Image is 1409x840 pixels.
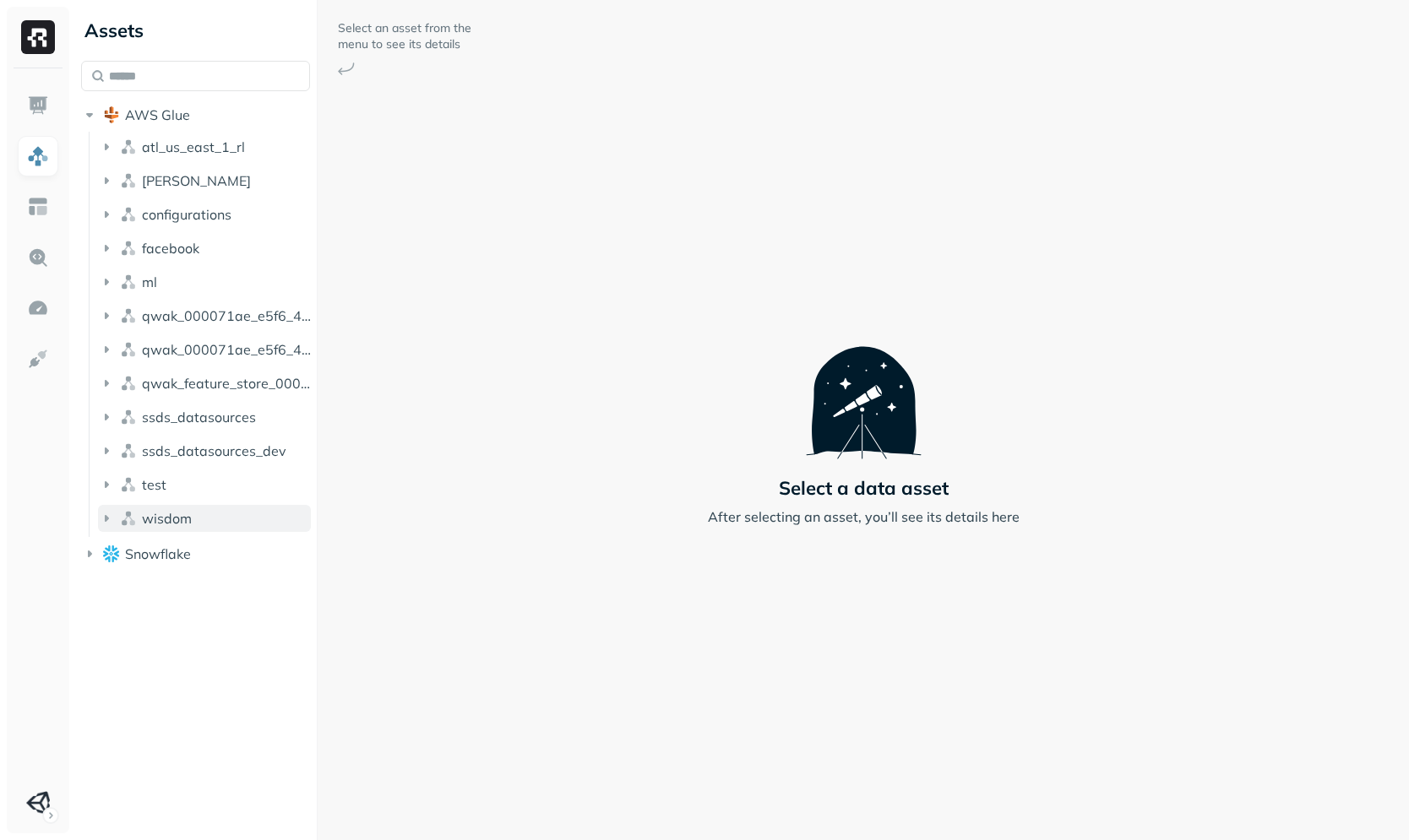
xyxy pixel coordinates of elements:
[142,409,256,425] span: ssds_datasources
[142,476,166,493] span: test
[120,442,137,459] img: namespace
[98,505,311,532] button: wisdom
[779,476,949,500] p: Select a data asset
[98,437,311,464] button: ssds_datasources_dev
[142,375,311,392] span: qwak_feature_store_000071ae_e5f6_4c5f_97ab_2b533d00d294
[806,313,922,458] img: Telescope
[98,471,311,498] button: test
[120,274,137,290] img: namespace
[120,510,137,527] img: namespace
[142,206,231,223] span: configurations
[98,302,311,329] button: qwak_000071ae_e5f6_4c5f_97ab_2b533d00d294_analytics_data
[142,307,311,324] span: qwak_000071ae_e5f6_4c5f_97ab_2b533d00d294_analytics_data
[27,247,49,268] img: Query Explorer
[125,545,191,562] span: Snowflake
[98,404,311,431] button: ssds_datasources
[708,507,1020,527] p: After selecting an asset, you’ll see its details here
[98,133,311,160] button: atl_us_east_1_rl
[142,442,286,459] span: ssds_datasources_dev
[98,235,311,262] button: facebook
[142,510,192,527] span: wisdom
[26,791,50,815] img: Unity
[98,336,311,363] button: qwak_000071ae_e5f6_4c5f_97ab_2b533d00d294_analytics_data_view
[81,101,310,128] button: AWS Glue
[120,206,137,223] img: namespace
[142,240,199,257] span: facebook
[120,172,137,189] img: namespace
[120,341,137,358] img: namespace
[81,17,310,44] div: Assets
[27,348,49,370] img: Integrations
[142,138,245,155] span: atl_us_east_1_rl
[125,106,190,123] span: AWS Glue
[98,268,311,295] button: ml
[142,274,157,290] span: ml
[142,172,251,189] span: [PERSON_NAME]
[120,375,137,392] img: namespace
[27,95,49,117] img: Dashboard
[338,20,473,52] p: Select an asset from the menu to see its details
[81,540,310,567] button: Snowflake
[120,409,137,425] img: namespace
[27,297,49,319] img: Optimization
[338,62,355,75] img: Arrow
[98,370,311,397] button: qwak_feature_store_000071ae_e5f6_4c5f_97ab_2b533d00d294
[21,20,55,54] img: Ryft
[27,196,49,218] img: Asset Explorer
[103,545,120,561] img: root
[98,201,311,228] button: configurations
[120,240,137,257] img: namespace
[98,167,311,194] button: [PERSON_NAME]
[142,341,311,358] span: qwak_000071ae_e5f6_4c5f_97ab_2b533d00d294_analytics_data_view
[120,138,137,155] img: namespace
[103,106,120,123] img: root
[27,145,49,167] img: Assets
[120,307,137,324] img: namespace
[120,476,137,493] img: namespace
